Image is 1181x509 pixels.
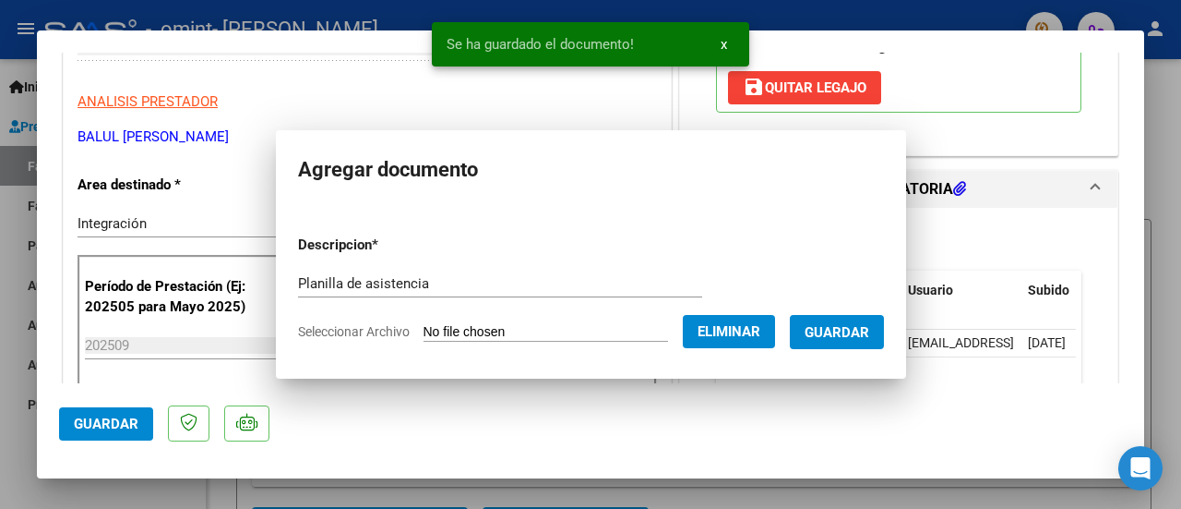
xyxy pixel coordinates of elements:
span: [DATE] [1028,335,1066,350]
button: Eliminar [683,315,775,348]
span: x [721,36,727,53]
span: Integración [78,215,147,232]
span: Subido [1028,283,1069,297]
p: Area destinado * [78,175,251,196]
span: Seleccionar Archivo [298,324,410,339]
span: Guardar [74,416,138,432]
div: Open Intercom Messenger [1118,446,1163,491]
button: Quitar Legajo [728,71,881,104]
button: Guardar [59,407,153,441]
span: Se ha guardado el documento! [447,35,634,54]
p: Período de Prestación (Ej: 202505 para Mayo 2025) [85,276,255,318]
p: BALUL [PERSON_NAME] [78,127,657,148]
datatable-header-cell: Usuario [901,271,1020,310]
span: ANALISIS PRESTADOR [78,93,218,110]
span: Guardar [805,324,869,341]
p: Descripcion [298,235,474,256]
strong: Fonoaudiología 8 sesiones [805,38,969,55]
datatable-header-cell: Subido [1020,271,1113,310]
span: Usuario [908,283,953,297]
button: Guardar [790,315,884,349]
span: Quitar Legajo [743,79,866,96]
span: Eliminar [698,323,760,340]
h2: Agregar documento [298,152,884,188]
span: Comentario: [728,38,969,55]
